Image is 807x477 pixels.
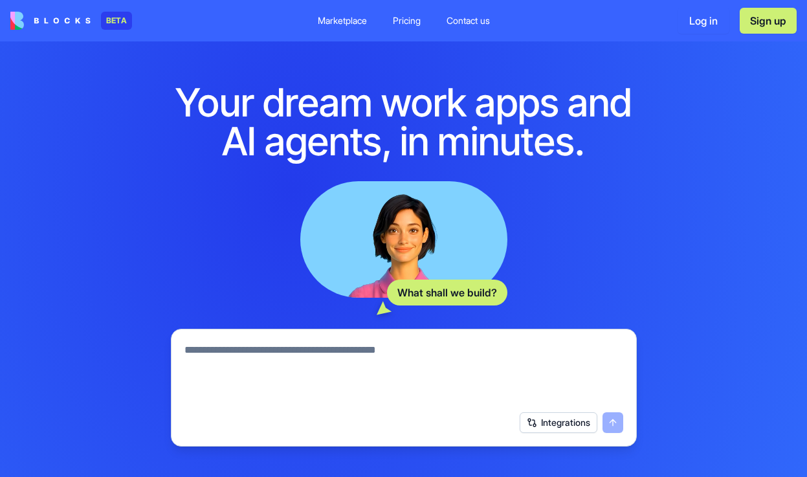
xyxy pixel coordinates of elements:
[447,14,490,27] div: Contact us
[740,8,797,34] button: Sign up
[307,9,377,32] a: Marketplace
[520,412,597,433] button: Integrations
[10,12,132,30] a: BETA
[10,12,91,30] img: logo
[318,14,367,27] div: Marketplace
[387,280,507,305] div: What shall we build?
[155,83,652,161] h1: Your dream work apps and AI agents, in minutes.
[393,14,421,27] div: Pricing
[678,8,729,34] button: Log in
[382,9,431,32] a: Pricing
[101,12,132,30] div: BETA
[436,9,500,32] a: Contact us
